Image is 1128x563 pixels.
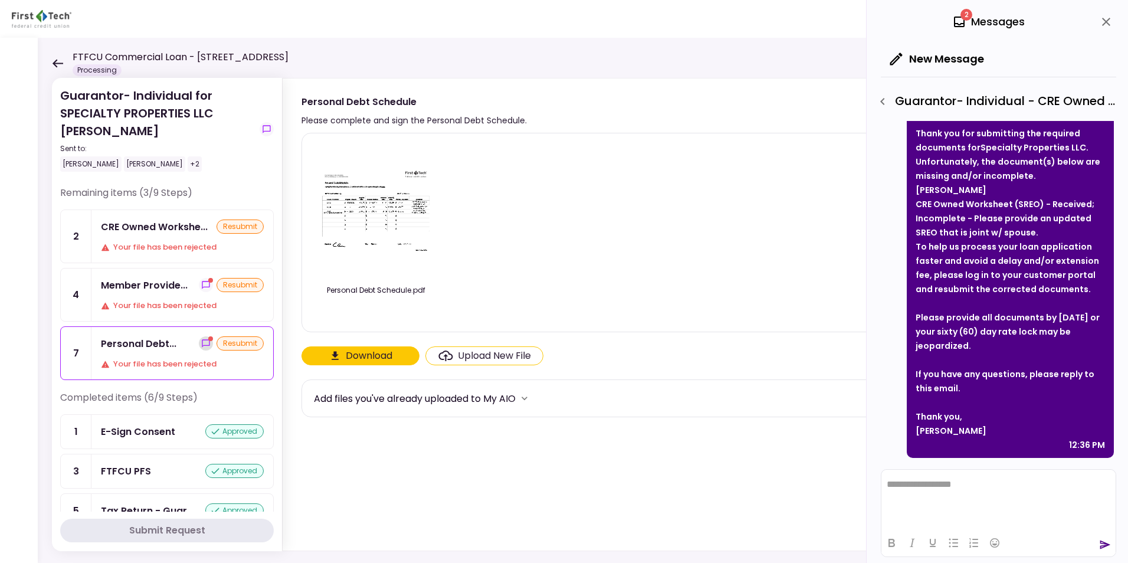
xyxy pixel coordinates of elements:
[60,210,274,263] a: 2CRE Owned WorksheetresubmitYour file has been rejected
[61,454,91,488] div: 3
[188,156,202,172] div: +2
[301,94,527,109] div: Personal Debt Schedule
[101,503,194,518] div: Tax Return - Guarantor
[981,142,1086,153] strong: Specialty Properties LLC
[217,336,264,351] div: resubmit
[301,113,527,127] div: Please complete and sign the Personal Debt Schedule.
[60,493,274,528] a: 5Tax Return - Guarantorapproved
[61,327,91,379] div: 7
[61,415,91,449] div: 1
[60,268,274,322] a: 4Member Provided PFSshow-messagesresubmitYour file has been rejected
[881,44,993,74] button: New Message
[199,336,213,351] button: show-messages
[916,310,1105,353] div: Please provide all documents by [DATE] or your sixty (60) day rate lock may be jeopardized.
[916,367,1105,395] div: If you have any questions, please reply to this email.
[60,454,274,489] a: 3FTFCU PFSapproved
[923,535,943,551] button: Underline
[902,535,922,551] button: Italic
[425,346,543,365] span: Click here to upload the required document
[916,184,986,196] strong: [PERSON_NAME]
[260,122,274,136] button: show-messages
[60,186,274,210] div: Remaining items (3/9 Steps)
[952,13,1025,31] div: Messages
[960,9,972,21] span: 2
[60,414,274,449] a: 1E-Sign Consentapproved
[61,210,91,263] div: 2
[101,241,264,253] div: Your file has been rejected
[873,91,1116,112] div: Guarantor- Individual - CRE Owned Worksheet
[199,278,213,292] button: show-messages
[964,535,984,551] button: Numbered list
[458,349,531,363] div: Upload New File
[301,346,419,365] button: Click here to download the document
[881,470,1116,529] iframe: Rich Text Area
[314,391,516,406] div: Add files you've already uploaded to My AIO
[205,424,264,438] div: approved
[217,220,264,234] div: resubmit
[60,326,274,380] a: 7Personal Debt Scheduleshow-messagesresubmitYour file has been rejected
[61,494,91,528] div: 5
[129,523,205,538] div: Submit Request
[881,535,901,551] button: Bold
[60,519,274,542] button: Submit Request
[124,156,185,172] div: [PERSON_NAME]
[60,391,274,414] div: Completed items (6/9 Steps)
[1099,539,1111,551] button: send
[943,535,963,551] button: Bullet list
[1069,438,1105,452] div: 12:36 PM
[101,300,264,312] div: Your file has been rejected
[205,464,264,478] div: approved
[101,220,208,234] div: CRE Owned Worksheet
[916,156,1100,182] strong: Unfortunately, the document(s) below are missing and/or incomplete.
[916,126,1105,155] div: Thank you for submitting the required documents for .
[516,389,533,407] button: more
[12,10,71,28] img: Partner icon
[916,424,1105,438] div: [PERSON_NAME]
[73,50,288,64] h1: FTFCU Commercial Loan - [STREET_ADDRESS]
[205,503,264,518] div: approved
[101,424,175,439] div: E-Sign Consent
[73,64,122,76] div: Processing
[101,358,264,370] div: Your file has been rejected
[985,535,1005,551] button: Emojis
[101,278,188,293] div: Member Provided PFS
[1096,12,1116,32] button: close
[916,410,1105,424] div: Thank you,
[217,278,264,292] div: resubmit
[61,269,91,321] div: 4
[60,87,255,172] div: Guarantor- Individual for SPECIALTY PROPERTIES LLC [PERSON_NAME]
[916,240,1105,296] div: To help us process your loan application faster and avoid a delay and/or extension fee, please lo...
[60,143,255,154] div: Sent to:
[60,156,122,172] div: [PERSON_NAME]
[101,464,151,479] div: FTFCU PFS
[101,336,176,351] div: Personal Debt Schedule
[282,78,1104,551] div: Personal Debt SchedulePlease complete and sign the Personal Debt Schedule.resubmitshow-messagesPe...
[916,198,1094,238] strong: CRE Owned Worksheet (SREO) - Received; Incomplete - Please provide an updated SREO that is joint ...
[314,285,438,296] div: Personal Debt Schedule.pdf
